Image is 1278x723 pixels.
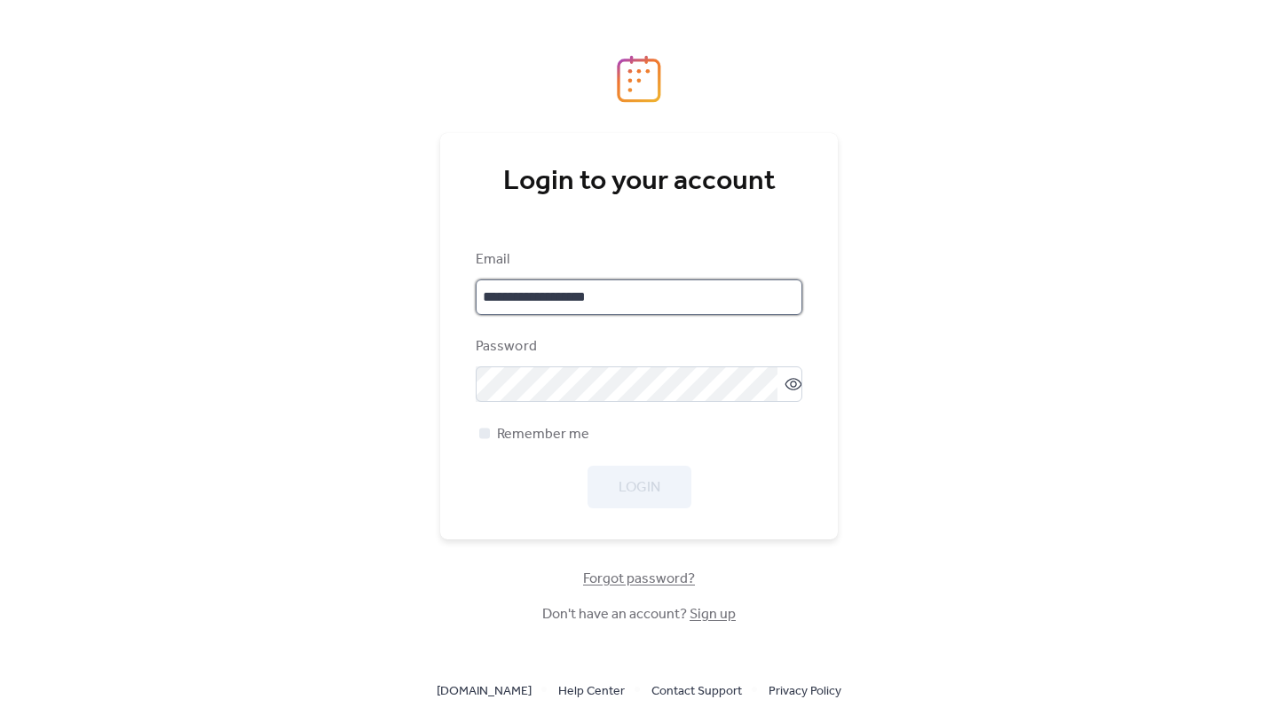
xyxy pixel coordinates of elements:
span: Privacy Policy [769,681,841,703]
span: Remember me [497,424,589,445]
a: Privacy Policy [769,680,841,702]
span: Don't have an account? [542,604,736,625]
a: Forgot password? [583,574,695,584]
span: Contact Support [651,681,742,703]
a: [DOMAIN_NAME] [437,680,532,702]
div: Password [476,336,799,358]
span: Forgot password? [583,569,695,590]
a: Contact Support [651,680,742,702]
span: Help Center [558,681,625,703]
div: Email [476,249,799,271]
a: Help Center [558,680,625,702]
img: logo [617,55,661,103]
div: Login to your account [476,164,802,200]
a: Sign up [690,601,736,628]
span: [DOMAIN_NAME] [437,681,532,703]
